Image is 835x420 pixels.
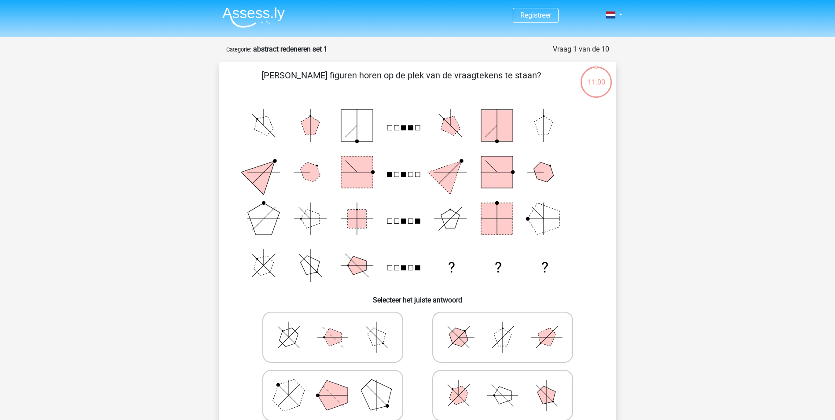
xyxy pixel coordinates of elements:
[253,45,327,53] strong: abstract redeneren set 1
[233,69,569,95] p: [PERSON_NAME] figuren horen op de plek van de vraagtekens te staan?
[580,66,613,88] div: 11:00
[541,259,548,276] text: ?
[494,259,501,276] text: ?
[448,259,455,276] text: ?
[222,7,285,28] img: Assessly
[520,11,551,19] a: Registreer
[233,289,602,304] h6: Selecteer het juiste antwoord
[553,44,609,55] div: Vraag 1 van de 10
[226,46,251,53] small: Categorie:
